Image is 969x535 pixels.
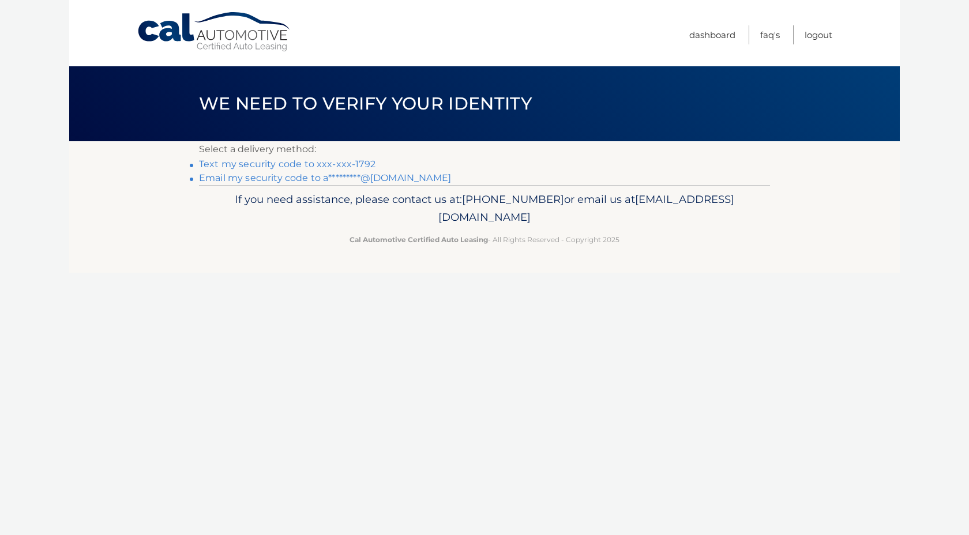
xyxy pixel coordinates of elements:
[689,25,735,44] a: Dashboard
[462,193,564,206] span: [PHONE_NUMBER]
[137,12,292,52] a: Cal Automotive
[199,172,451,183] a: Email my security code to a*********@[DOMAIN_NAME]
[760,25,780,44] a: FAQ's
[805,25,832,44] a: Logout
[199,141,770,157] p: Select a delivery method:
[199,159,375,169] a: Text my security code to xxx-xxx-1792
[206,190,763,227] p: If you need assistance, please contact us at: or email us at
[206,233,763,246] p: - All Rights Reserved - Copyright 2025
[350,235,488,244] strong: Cal Automotive Certified Auto Leasing
[199,93,532,114] span: We need to verify your identity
